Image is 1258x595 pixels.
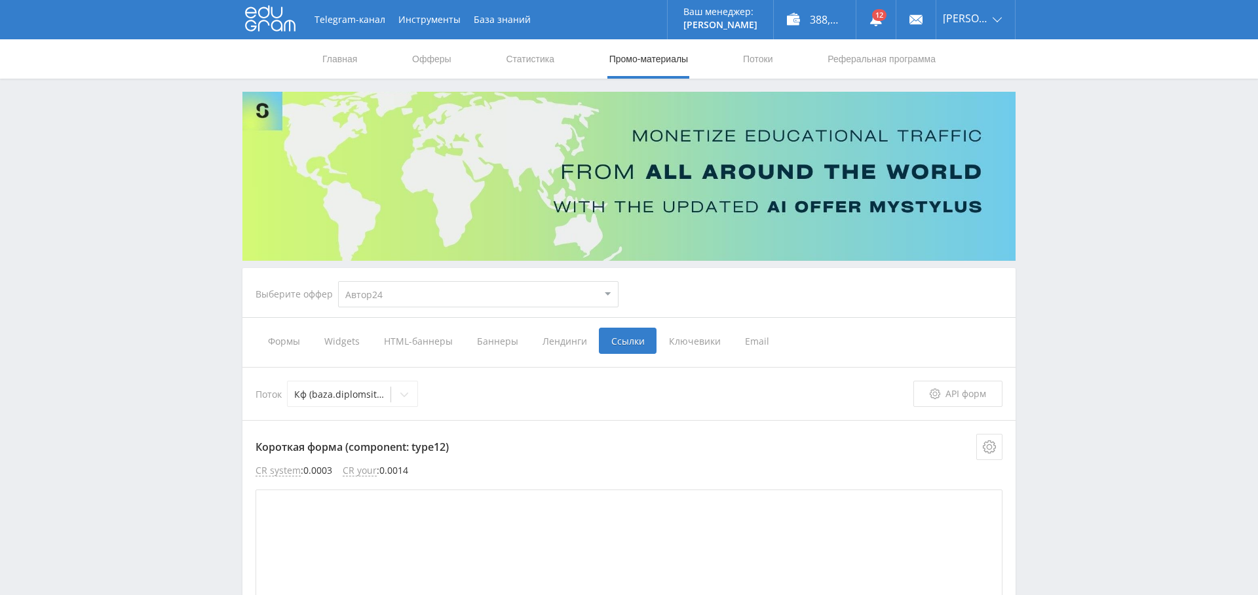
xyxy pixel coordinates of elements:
[733,328,782,354] span: Email
[256,381,913,407] div: Поток
[913,381,1002,407] a: API форм
[321,39,358,79] a: Главная
[312,328,372,354] span: Widgets
[256,328,312,354] span: Формы
[505,39,556,79] a: Статистика
[599,328,657,354] span: Ссылки
[530,328,599,354] span: Лендинги
[945,389,986,399] span: API форм
[242,92,1016,261] img: Banner
[372,328,465,354] span: HTML-баннеры
[256,465,301,476] span: CR system
[256,289,338,299] div: Выберите оффер
[657,328,733,354] span: Ключевики
[742,39,774,79] a: Потоки
[256,434,1002,460] p: Короткая форма (component: type12)
[826,39,937,79] a: Реферальная программа
[256,465,332,476] li: : 0.0003
[608,39,689,79] a: Промо-материалы
[465,328,530,354] span: Баннеры
[343,465,408,476] li: : 0.0014
[411,39,453,79] a: Офферы
[343,465,377,476] span: CR your
[943,13,989,24] span: [PERSON_NAME]
[683,20,757,30] p: [PERSON_NAME]
[683,7,757,17] p: Ваш менеджер:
